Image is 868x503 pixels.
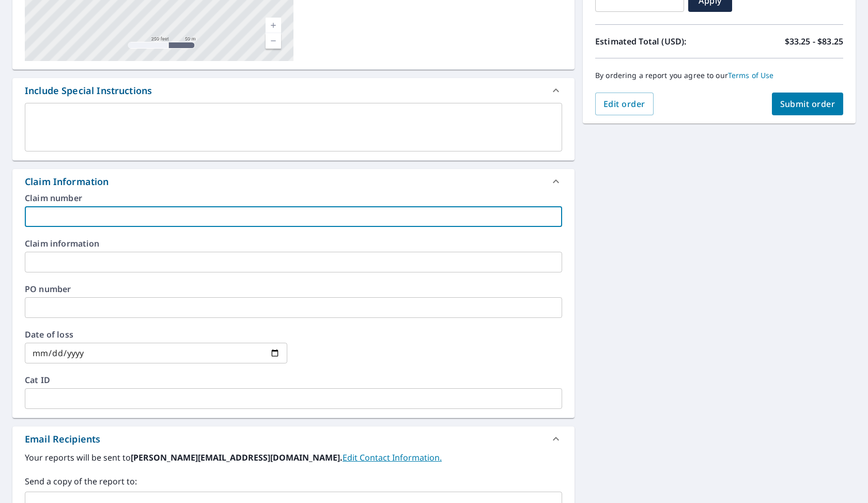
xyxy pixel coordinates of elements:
[785,35,843,48] p: $33.25 - $83.25
[266,18,281,33] a: Current Level 17, Zoom In
[25,239,562,248] label: Claim information
[595,35,719,48] p: Estimated Total (USD):
[603,98,645,110] span: Edit order
[780,98,835,110] span: Submit order
[266,33,281,49] a: Current Level 17, Zoom Out
[25,175,109,189] div: Claim Information
[25,376,562,384] label: Cat ID
[12,426,575,451] div: Email Recipients
[12,78,575,103] div: Include Special Instructions
[25,330,287,339] label: Date of loss
[25,475,562,487] label: Send a copy of the report to:
[595,93,654,115] button: Edit order
[131,452,343,463] b: [PERSON_NAME][EMAIL_ADDRESS][DOMAIN_NAME].
[343,452,442,463] a: EditContactInfo
[25,432,100,446] div: Email Recipients
[12,169,575,194] div: Claim Information
[25,194,562,202] label: Claim number
[772,93,844,115] button: Submit order
[595,71,843,80] p: By ordering a report you agree to our
[25,285,562,293] label: PO number
[25,84,152,98] div: Include Special Instructions
[728,70,774,80] a: Terms of Use
[25,451,562,464] label: Your reports will be sent to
